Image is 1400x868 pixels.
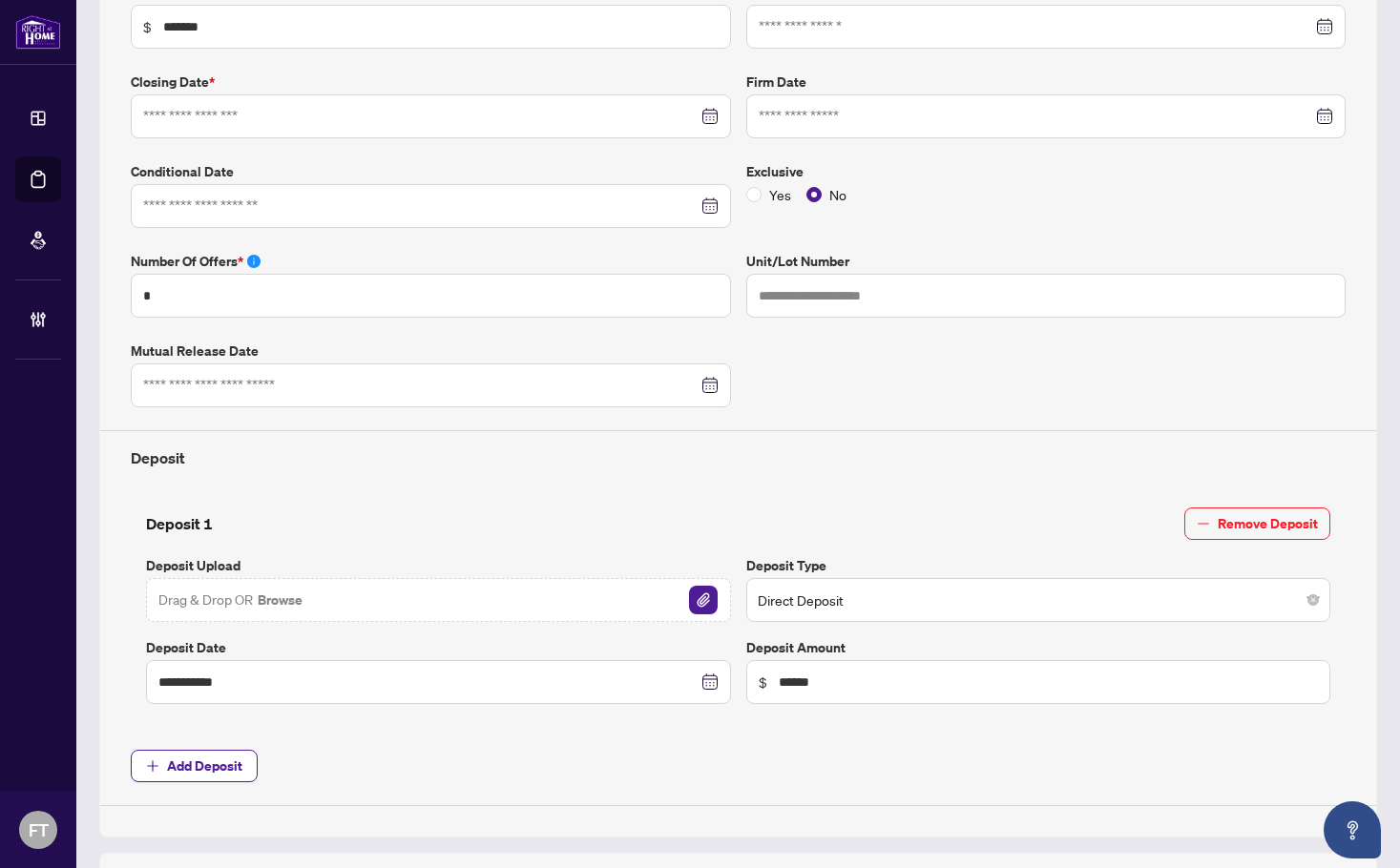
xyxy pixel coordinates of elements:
[146,637,731,658] label: Deposit Date
[746,637,1331,658] label: Deposit Amount
[29,816,49,843] span: FT
[131,161,731,182] label: Conditional Date
[746,72,1347,93] label: Firm Date
[167,751,242,781] span: Add Deposit
[131,750,258,782] button: Add Deposit
[256,588,304,612] button: Browse
[1307,594,1319,606] span: close-circle
[146,759,159,773] span: plus
[15,14,61,50] img: logo
[158,588,304,612] span: Drag & Drop OR
[689,586,718,614] img: File Attachement
[131,72,731,93] label: Closing Date
[131,446,1346,469] h4: Deposit
[1324,801,1381,858] button: Open asap
[759,672,767,692] span: $
[131,341,731,362] label: Mutual Release Date
[131,251,731,272] label: Number of offers
[247,255,261,268] span: info-circle
[746,161,1347,182] label: Exclusive
[822,184,854,205] span: No
[1184,507,1330,540] button: Remove Deposit
[688,585,719,615] button: File Attachement
[1197,517,1210,530] span: minus
[758,582,1320,618] span: Direct Deposit
[746,555,1331,576] label: Deposit Type
[1218,508,1318,539] span: Remove Deposit
[143,16,152,37] span: $
[746,251,1347,272] label: Unit/Lot Number
[146,512,213,535] h4: Deposit 1
[762,184,799,205] span: Yes
[146,555,731,576] label: Deposit Upload
[146,578,731,622] span: Drag & Drop OR BrowseFile Attachement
